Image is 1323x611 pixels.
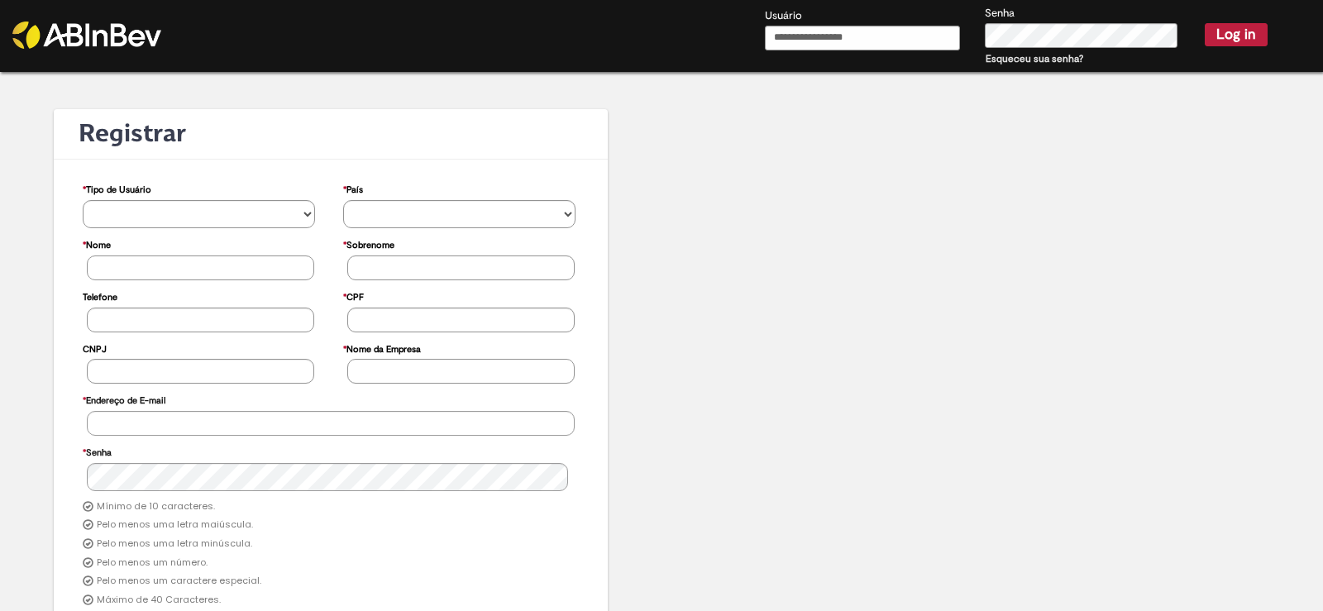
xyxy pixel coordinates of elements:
button: Log in [1205,23,1268,46]
label: Máximo de 40 Caracteres. [97,594,221,607]
label: CPF [343,284,364,308]
label: CNPJ [83,336,107,360]
a: Esqueceu sua senha? [986,52,1083,65]
label: Pelo menos uma letra minúscula. [97,537,252,551]
label: Pelo menos um caractere especial. [97,575,261,588]
label: Endereço de E-mail [83,387,165,411]
label: Mínimo de 10 caracteres. [97,500,215,513]
label: Pelo menos uma letra maiúscula. [97,518,253,532]
label: Telefone [83,284,117,308]
label: Usuário [765,8,802,24]
label: Senha [83,439,112,463]
label: Nome [83,232,111,255]
label: Pelo menos um número. [97,556,208,570]
label: Nome da Empresa [343,336,421,360]
label: País [343,176,363,200]
label: Senha [985,6,1015,21]
label: Sobrenome [343,232,394,255]
img: ABInbev-white.png [12,21,161,49]
label: Tipo de Usuário [83,176,151,200]
h1: Registrar [79,120,583,147]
